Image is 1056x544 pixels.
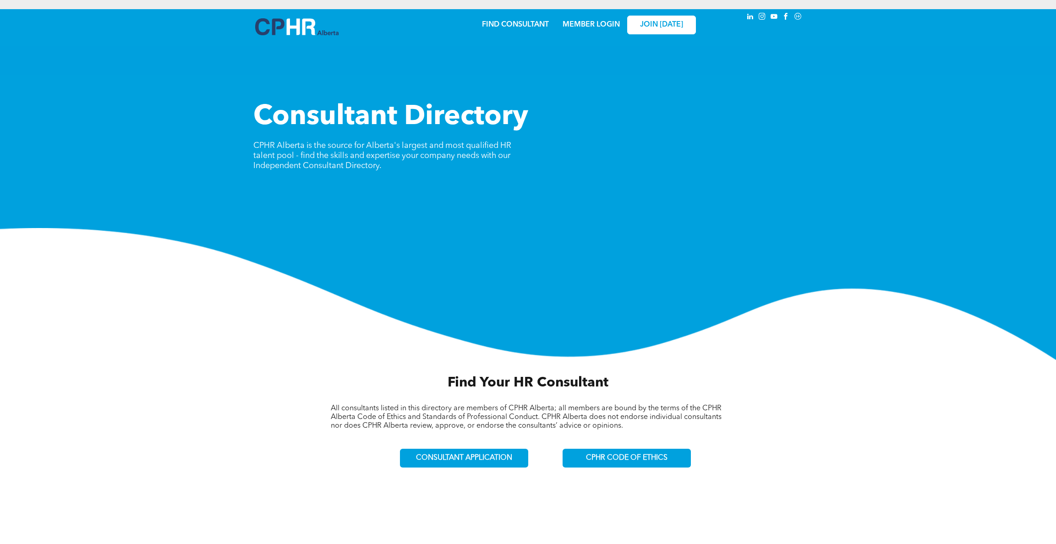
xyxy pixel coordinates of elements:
a: instagram [757,11,767,24]
img: A blue and white logo for cp alberta [255,18,339,35]
a: facebook [781,11,791,24]
a: linkedin [745,11,755,24]
span: All consultants listed in this directory are members of CPHR Alberta; all members are bound by th... [331,405,722,430]
a: FIND CONSULTANT [482,21,549,28]
span: CPHR Alberta is the source for Alberta's largest and most qualified HR talent pool - find the ski... [253,141,511,170]
span: CONSULTANT APPLICATION [416,454,512,462]
a: Social network [793,11,803,24]
a: CONSULTANT APPLICATION [400,449,528,468]
span: Find Your HR Consultant [448,376,608,390]
a: JOIN [DATE] [627,16,696,34]
a: youtube [769,11,779,24]
a: CPHR CODE OF ETHICS [563,449,691,468]
span: Consultant Directory [253,103,528,131]
span: CPHR CODE OF ETHICS [586,454,668,462]
span: JOIN [DATE] [640,21,683,29]
a: MEMBER LOGIN [563,21,620,28]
